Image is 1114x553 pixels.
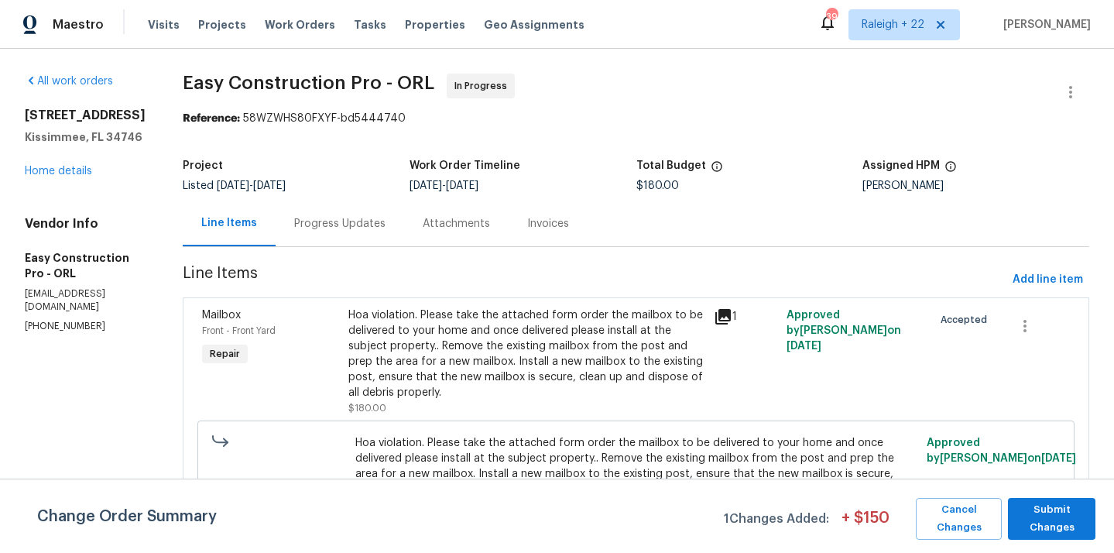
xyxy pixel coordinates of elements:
[265,17,335,33] span: Work Orders
[1016,501,1088,537] span: Submit Changes
[636,180,679,191] span: $180.00
[724,504,829,540] span: 1 Changes Added:
[841,510,889,540] span: + $ 150
[1008,498,1095,540] button: Submit Changes
[410,180,442,191] span: [DATE]
[354,19,386,30] span: Tasks
[916,498,1002,540] button: Cancel Changes
[1041,453,1076,464] span: [DATE]
[711,160,723,180] span: The total cost of line items that have been proposed by Opendoor. This sum includes line items th...
[204,346,246,362] span: Repair
[202,310,241,321] span: Mailbox
[202,326,276,335] span: Front - Front Yard
[348,307,704,400] div: Hoa violation. Please take the attached form order the mailbox to be delivered to your home and o...
[787,310,901,352] span: Approved by [PERSON_NAME] on
[941,312,993,328] span: Accepted
[484,17,584,33] span: Geo Assignments
[25,287,146,314] p: [EMAIL_ADDRESS][DOMAIN_NAME]
[25,250,146,281] h5: Easy Construction Pro - ORL
[826,9,837,25] div: 395
[217,180,286,191] span: -
[405,17,465,33] span: Properties
[148,17,180,33] span: Visits
[183,113,240,124] b: Reference:
[217,180,249,191] span: [DATE]
[1013,270,1083,290] span: Add line item
[25,320,146,333] p: [PHONE_NUMBER]
[454,78,513,94] span: In Progress
[1006,266,1089,294] button: Add line item
[527,216,569,232] div: Invoices
[862,180,1089,191] div: [PERSON_NAME]
[410,180,478,191] span: -
[183,180,286,191] span: Listed
[787,341,821,352] span: [DATE]
[348,404,386,413] span: $180.00
[294,216,386,232] div: Progress Updates
[25,76,113,87] a: All work orders
[714,307,777,326] div: 1
[446,180,478,191] span: [DATE]
[410,160,520,171] h5: Work Order Timeline
[25,108,146,123] h2: [STREET_ADDRESS]
[355,435,917,497] span: Hoa violation. Please take the attached form order the mailbox to be delivered to your home and o...
[183,266,1006,294] span: Line Items
[25,216,146,232] h4: Vendor Info
[253,180,286,191] span: [DATE]
[944,160,957,180] span: The hpm assigned to this work order.
[25,166,92,177] a: Home details
[423,216,490,232] div: Attachments
[201,215,257,231] div: Line Items
[183,74,434,92] span: Easy Construction Pro - ORL
[862,17,924,33] span: Raleigh + 22
[25,129,146,145] h5: Kissimmee, FL 34746
[37,498,217,540] span: Change Order Summary
[198,17,246,33] span: Projects
[862,160,940,171] h5: Assigned HPM
[53,17,104,33] span: Maestro
[183,160,223,171] h5: Project
[927,438,1076,464] span: Approved by [PERSON_NAME] on
[924,501,994,537] span: Cancel Changes
[636,160,706,171] h5: Total Budget
[997,17,1091,33] span: [PERSON_NAME]
[183,111,1089,126] div: 58WZWHS80FXYF-bd5444740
